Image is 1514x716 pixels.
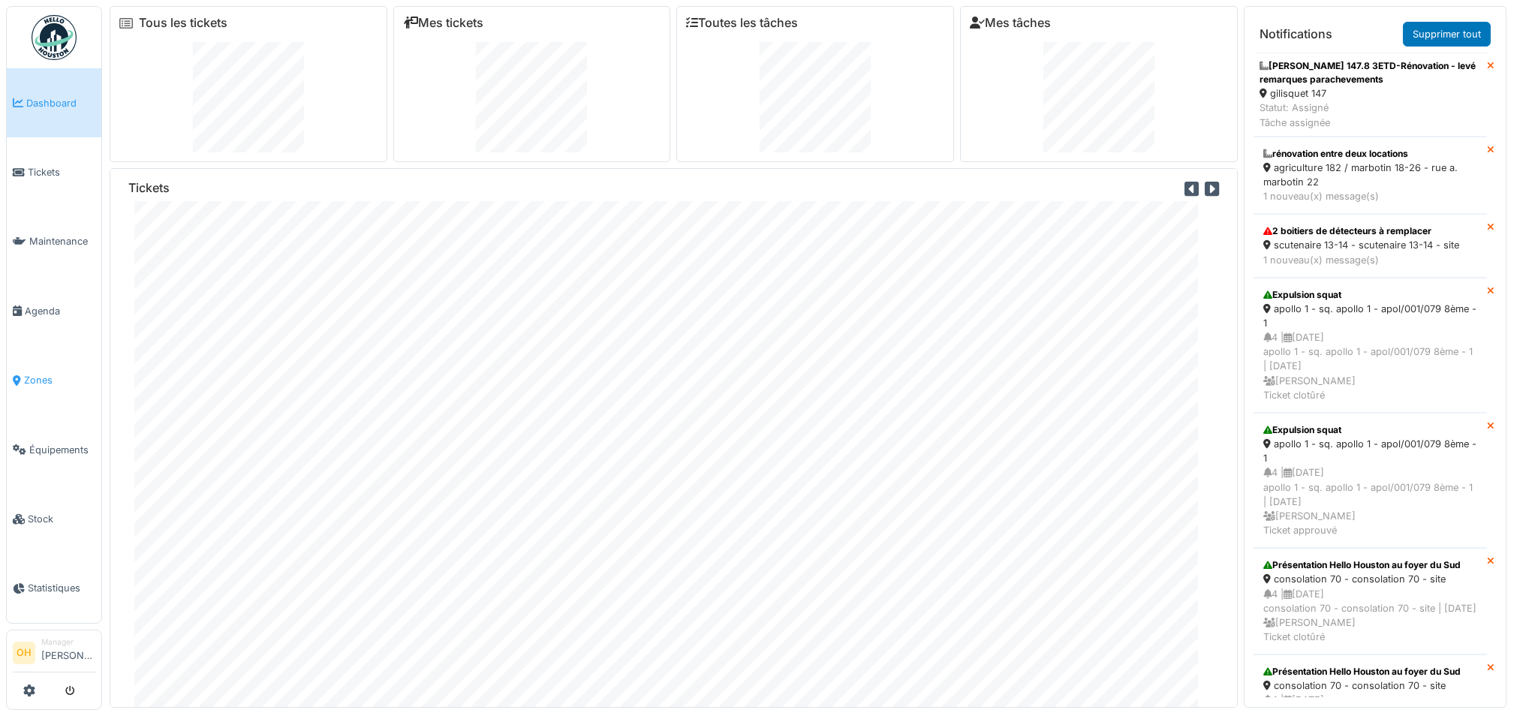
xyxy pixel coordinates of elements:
[1263,437,1477,465] div: apollo 1 - sq. apollo 1 - apol/001/079 8ème - 1
[41,636,95,669] li: [PERSON_NAME]
[1263,330,1477,402] div: 4 | [DATE] apollo 1 - sq. apollo 1 - apol/001/079 8ème - 1 | [DATE] [PERSON_NAME] Ticket clotûré
[1254,548,1487,654] a: Présentation Hello Houston au foyer du Sud consolation 70 - consolation 70 - site 4 |[DATE]consol...
[1254,214,1487,277] a: 2 boitiers de détecteurs à remplacer scutenaire 13-14 - scutenaire 13-14 - site 1 nouveau(x) mess...
[1260,86,1481,101] div: gilisquet 147
[1260,59,1481,86] div: [PERSON_NAME] 147.8 3ETD-Rénovation - levé remarques parachevements
[1263,288,1477,302] div: Expulsion squat
[1254,137,1487,215] a: rénovation entre deux locations agriculture 182 / marbotin 18-26 - rue a. marbotin 22 1 nouveau(x...
[28,581,95,595] span: Statistiques
[1263,238,1477,252] div: scutenaire 13-14 - scutenaire 13-14 - site
[1263,147,1477,161] div: rénovation entre deux locations
[970,16,1051,30] a: Mes tâches
[32,15,77,60] img: Badge_color-CXgf-gQk.svg
[7,346,101,415] a: Zones
[1263,572,1477,586] div: consolation 70 - consolation 70 - site
[7,415,101,484] a: Équipements
[29,234,95,248] span: Maintenance
[128,181,170,195] h6: Tickets
[24,373,95,387] span: Zones
[1263,665,1477,678] div: Présentation Hello Houston au foyer du Sud
[1263,465,1477,537] div: 4 | [DATE] apollo 1 - sq. apollo 1 - apol/001/079 8ème - 1 | [DATE] [PERSON_NAME] Ticket approuvé
[28,512,95,526] span: Stock
[1254,278,1487,413] a: Expulsion squat apollo 1 - sq. apollo 1 - apol/001/079 8ème - 1 4 |[DATE]apollo 1 - sq. apollo 1 ...
[13,636,95,672] a: OH Manager[PERSON_NAME]
[1263,587,1477,645] div: 4 | [DATE] consolation 70 - consolation 70 - site | [DATE] [PERSON_NAME] Ticket clotûré
[1263,189,1477,203] div: 1 nouveau(x) message(s)
[686,16,798,30] a: Toutes les tâches
[28,165,95,179] span: Tickets
[29,443,95,457] span: Équipements
[26,96,95,110] span: Dashboard
[7,554,101,623] a: Statistiques
[1263,161,1477,189] div: agriculture 182 / marbotin 18-26 - rue a. marbotin 22
[1263,423,1477,437] div: Expulsion squat
[1260,101,1481,129] div: Statut: Assigné Tâche assignée
[7,207,101,276] a: Maintenance
[41,636,95,648] div: Manager
[1254,53,1487,137] a: [PERSON_NAME] 147.8 3ETD-Rénovation - levé remarques parachevements gilisquet 147 Statut: Assigné...
[7,484,101,553] a: Stock
[1263,224,1477,238] div: 2 boitiers de détecteurs à remplacer
[1260,27,1332,41] h6: Notifications
[1263,558,1477,572] div: Présentation Hello Houston au foyer du Sud
[25,304,95,318] span: Agenda
[403,16,483,30] a: Mes tickets
[1254,413,1487,548] a: Expulsion squat apollo 1 - sq. apollo 1 - apol/001/079 8ème - 1 4 |[DATE]apollo 1 - sq. apollo 1 ...
[7,68,101,137] a: Dashboard
[7,137,101,206] a: Tickets
[1263,678,1477,693] div: consolation 70 - consolation 70 - site
[1263,302,1477,330] div: apollo 1 - sq. apollo 1 - apol/001/079 8ème - 1
[1263,253,1477,267] div: 1 nouveau(x) message(s)
[139,16,227,30] a: Tous les tickets
[1403,22,1491,47] a: Supprimer tout
[7,276,101,345] a: Agenda
[13,642,35,664] li: OH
